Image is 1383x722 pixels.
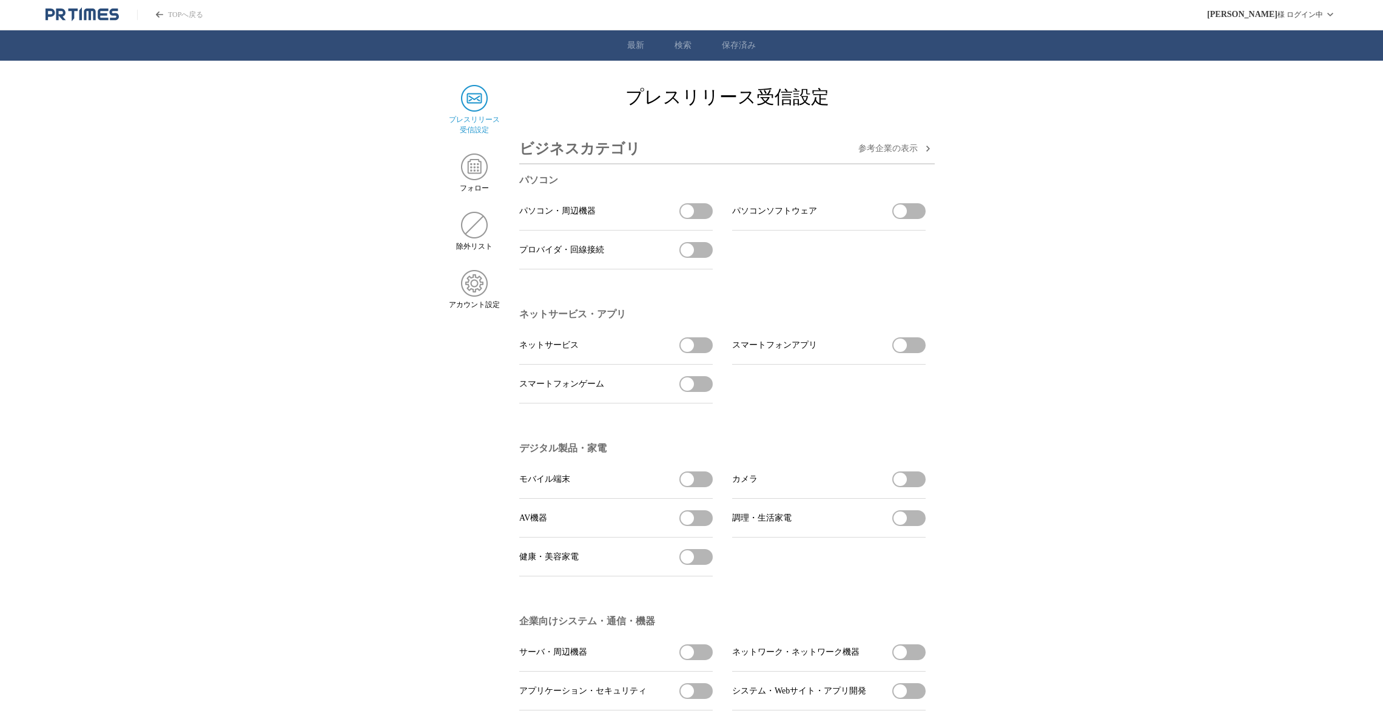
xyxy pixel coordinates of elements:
[858,143,918,154] span: 参考企業の 表示
[461,154,488,180] img: フォロー
[732,513,792,524] span: 調理・生活家電
[519,206,596,217] span: パソコン・周辺機器
[627,40,644,51] a: 最新
[449,300,500,310] span: アカウント設定
[519,513,547,524] span: AV機器
[1207,10,1277,19] span: [PERSON_NAME]
[732,686,866,697] span: システム・Webサイト・アプリ開発
[732,206,817,217] span: パソコンソフトウェア
[519,308,926,321] h3: ネットサービス・アプリ
[519,686,647,697] span: アプリケーション・セキュリティ
[456,241,493,252] span: 除外リスト
[519,442,926,455] h3: デジタル製品・家電
[448,270,500,310] a: アカウント設定アカウント設定
[519,379,604,390] span: スマートフォンゲーム
[448,154,500,194] a: フォローフォロー
[461,212,488,238] img: 除外リスト
[519,245,604,255] span: プロバイダ・回線接続
[519,552,579,562] span: 健康・美容家電
[460,183,489,194] span: フォロー
[137,10,203,20] a: PR TIMESのトップページはこちら
[732,474,758,485] span: カメラ
[449,115,500,135] span: プレスリリース 受信設定
[519,134,641,163] h3: ビジネスカテゴリ
[722,40,756,51] a: 保存済み
[519,174,926,187] h3: パソコン
[732,340,817,351] span: スマートフォンアプリ
[519,647,587,658] span: サーバ・周辺機器
[519,474,570,485] span: モバイル端末
[461,85,488,112] img: プレスリリース 受信設定
[519,85,935,110] h2: プレスリリース受信設定
[461,270,488,297] img: アカウント設定
[519,340,579,351] span: ネットサービス
[732,647,860,658] span: ネットワーク・ネットワーク機器
[519,615,926,628] h3: 企業向けシステム・通信・機器
[448,212,500,252] a: 除外リスト除外リスト
[858,141,935,156] button: 参考企業の表示
[448,85,500,135] a: プレスリリース 受信設定プレスリリース 受信設定
[45,7,119,22] a: PR TIMESのトップページはこちら
[675,40,692,51] a: 検索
